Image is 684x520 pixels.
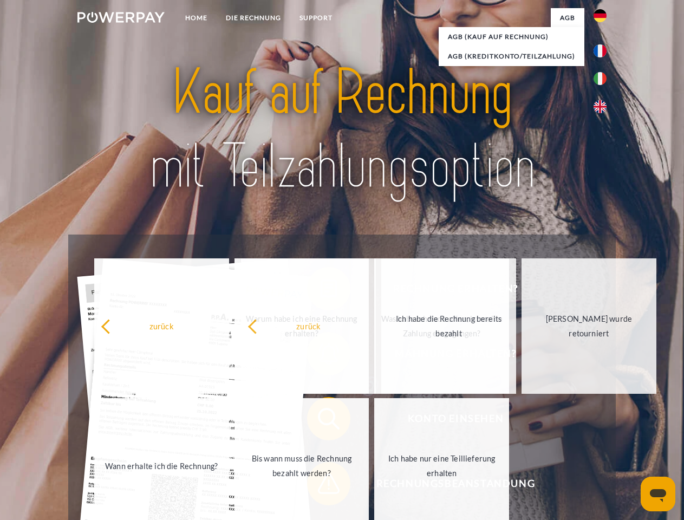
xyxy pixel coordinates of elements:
div: Ich habe nur eine Teillieferung erhalten [381,451,503,480]
div: Wann erhalte ich die Rechnung? [101,458,223,473]
img: fr [594,44,607,57]
div: [PERSON_NAME] wurde retourniert [528,311,650,341]
div: Ich habe die Rechnung bereits bezahlt [388,311,510,341]
a: DIE RECHNUNG [217,8,290,28]
img: logo-powerpay-white.svg [77,12,165,23]
iframe: Schaltfläche zum Öffnen des Messaging-Fensters [641,477,675,511]
img: title-powerpay_de.svg [103,52,581,207]
img: de [594,9,607,22]
a: SUPPORT [290,8,342,28]
div: zurück [101,318,223,333]
div: Bis wann muss die Rechnung bezahlt werden? [241,451,363,480]
a: agb [551,8,584,28]
div: zurück [247,318,369,333]
a: AGB (Kauf auf Rechnung) [439,27,584,47]
a: Home [176,8,217,28]
a: AGB (Kreditkonto/Teilzahlung) [439,47,584,66]
img: it [594,72,607,85]
img: en [594,100,607,113]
